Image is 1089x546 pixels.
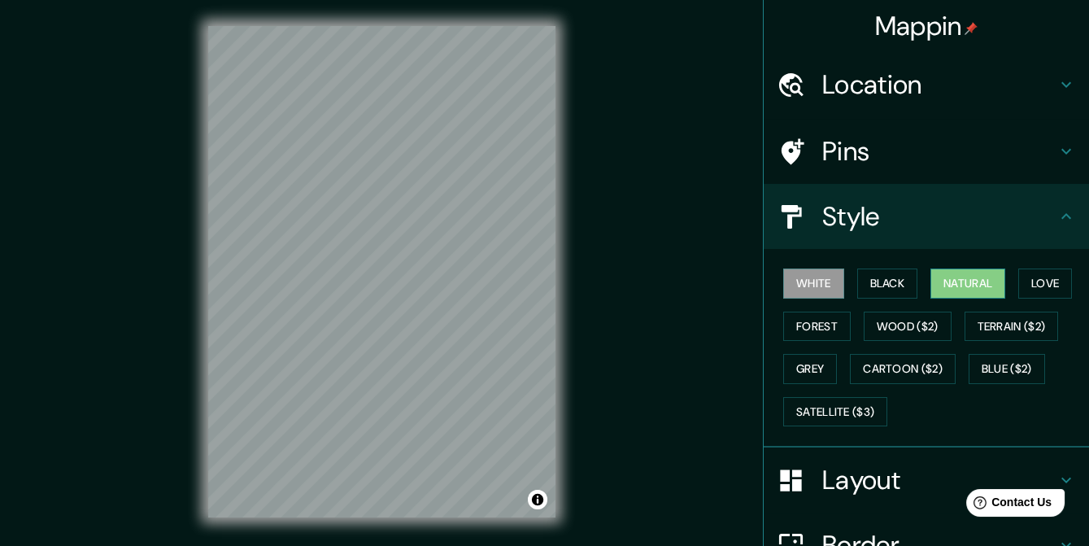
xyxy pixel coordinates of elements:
button: Love [1018,269,1072,299]
button: Wood ($2) [864,312,952,342]
div: Location [764,52,1089,117]
button: Terrain ($2) [965,312,1059,342]
iframe: Help widget launcher [944,483,1071,528]
button: Grey [783,354,837,384]
h4: Layout [822,464,1056,496]
h4: Pins [822,135,1056,168]
button: White [783,269,844,299]
button: Cartoon ($2) [850,354,956,384]
h4: Style [822,200,1056,233]
button: Black [857,269,918,299]
button: Blue ($2) [969,354,1045,384]
button: Satellite ($3) [783,397,887,427]
canvas: Map [208,26,555,518]
button: Natural [930,269,1005,299]
h4: Mappin [875,10,978,42]
button: Toggle attribution [528,490,547,509]
h4: Location [822,68,1056,101]
img: pin-icon.png [965,22,978,35]
div: Style [764,184,1089,249]
div: Layout [764,448,1089,513]
button: Forest [783,312,851,342]
div: Pins [764,119,1089,184]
